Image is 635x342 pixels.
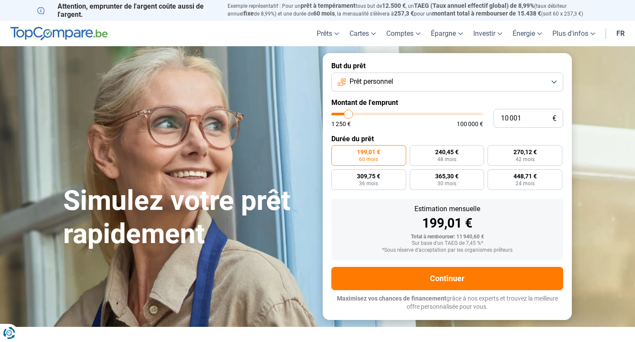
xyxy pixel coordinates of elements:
span: 309,75 € [357,173,380,179]
a: Énergie [507,21,547,46]
span: 365,30 € [435,173,459,179]
span: 42 mois [516,157,535,162]
img: TopCompare [10,27,108,41]
a: Prêts [311,21,344,46]
div: *Sous réserve d'acceptation par les organismes prêteurs [338,247,556,253]
div: Total à rembourser: 11 940,60 € [338,234,556,240]
span: fixe [244,10,254,17]
div: Sur base d'un TAEG de 7,45 %* [338,241,556,247]
a: Comptes [381,21,426,46]
button: Prêt personnel [331,73,563,92]
span: 199,01 € [357,149,380,155]
span: Maximisez vos chances de financement [337,295,446,302]
a: Plus d'infos [547,21,600,46]
a: Épargne [426,21,468,46]
p: grâce à nos experts et trouvez la meilleure offre personnalisée pour vous. [331,294,563,311]
button: Continuer [331,267,563,290]
p: Exemple représentatif : Pour un tous but de , un (taux débiteur annuel de 8,99%) et une durée de ... [228,2,598,18]
span: 12.500 € [382,2,406,9]
h1: Simulez votre prêt rapidement [63,184,312,251]
a: Cartes [344,21,381,46]
span: TAEG (Taux annuel effectif global) de 8,99% [414,2,534,9]
label: Durée du prêt [331,135,563,143]
span: 240,45 € [435,149,459,155]
span: prêt à tempérament [301,2,356,9]
span: montant total à rembourser de 15.438 € [432,10,541,17]
span: 48 mois [437,157,456,162]
span: 257,3 € [394,10,414,17]
span: 60 mois [359,157,378,162]
span: 448,71 € [513,173,537,179]
span: 30 mois [437,181,456,186]
span: € [552,115,556,122]
label: Montant de l'emprunt [331,98,563,107]
span: 36 mois [359,181,378,186]
span: 100 000 € [457,121,483,127]
span: Prêt personnel [350,77,393,86]
div: Estimation mensuelle [338,206,556,212]
span: 60 mois [313,10,335,17]
span: 270,12 € [513,149,537,155]
div: 199,01 € [338,217,556,230]
p: Attention, emprunter de l'argent coûte aussi de l'argent. [37,2,217,19]
span: 24 mois [516,181,535,186]
label: But du prêt [331,62,563,70]
a: fr [611,21,630,46]
span: 1 250 € [331,121,351,127]
a: Investir [468,21,507,46]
